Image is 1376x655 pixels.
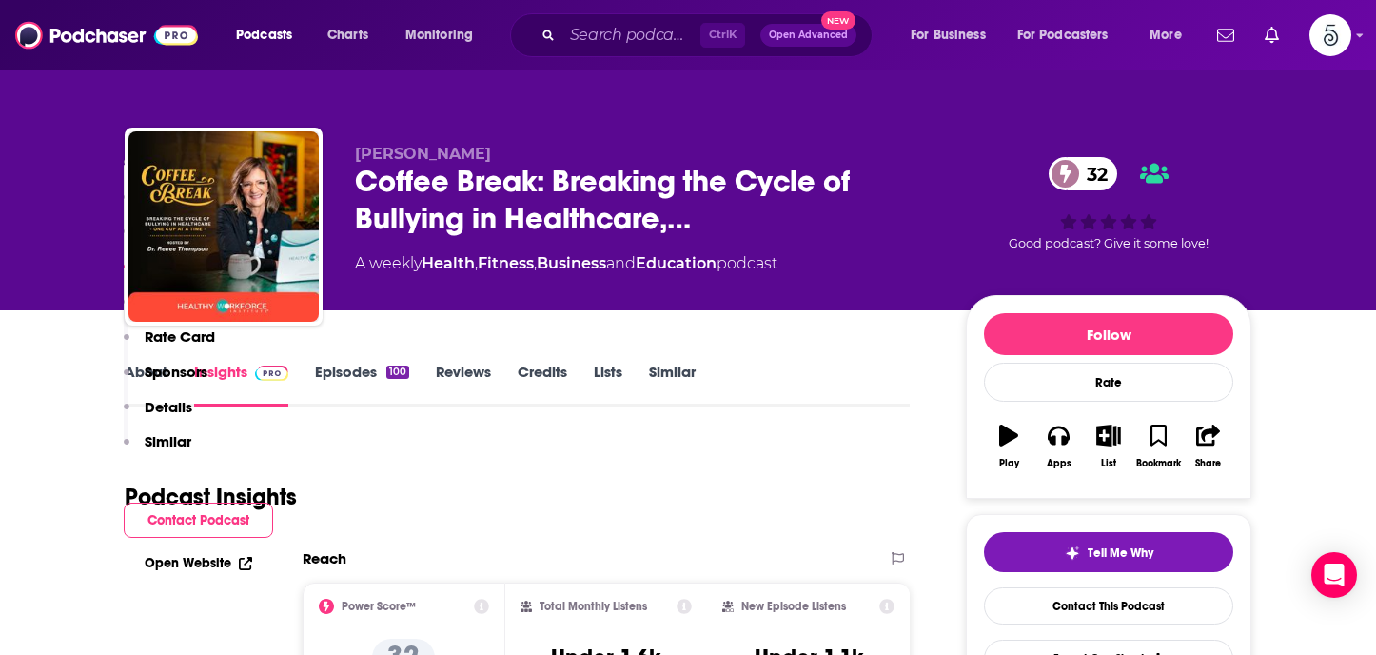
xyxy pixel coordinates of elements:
div: Bookmark [1136,458,1181,469]
button: Similar [124,432,191,467]
button: Details [124,398,192,433]
a: Reviews [436,363,491,407]
button: open menu [1005,20,1136,50]
button: open menu [392,20,498,50]
span: [PERSON_NAME] [355,145,491,163]
a: Health [422,254,475,272]
div: Play [999,458,1019,469]
img: tell me why sparkle [1065,546,1080,561]
span: Open Advanced [769,30,848,40]
a: Credits [518,363,567,407]
button: Follow [984,313,1233,355]
h2: Reach [303,549,346,567]
p: Details [145,398,192,416]
button: Apps [1033,412,1083,481]
span: and [606,254,636,272]
input: Search podcasts, credits, & more... [562,20,700,50]
button: List [1084,412,1133,481]
h2: Power Score™ [342,600,416,613]
span: New [821,11,855,30]
span: Tell Me Why [1088,546,1153,561]
a: Education [636,254,717,272]
img: User Profile [1309,14,1351,56]
button: Play [984,412,1033,481]
span: For Podcasters [1017,22,1109,49]
div: Apps [1047,458,1071,469]
span: Ctrl K [700,23,745,48]
a: Lists [594,363,622,407]
a: Fitness [478,254,534,272]
span: , [475,254,478,272]
button: Open AdvancedNew [760,24,856,47]
button: open menu [1136,20,1206,50]
div: Open Intercom Messenger [1311,552,1357,598]
a: Contact This Podcast [984,587,1233,625]
a: Episodes100 [315,363,409,407]
button: tell me why sparkleTell Me Why [984,532,1233,572]
span: Good podcast? Give it some love! [1009,236,1209,250]
button: Show profile menu [1309,14,1351,56]
a: Open Website [145,555,252,571]
a: Show notifications dropdown [1209,19,1242,51]
h2: Total Monthly Listens [540,600,647,613]
span: More [1150,22,1182,49]
div: 100 [386,366,409,379]
span: Charts [327,22,368,49]
span: , [534,254,537,272]
span: Podcasts [236,22,292,49]
div: List [1101,458,1116,469]
span: Monitoring [405,22,473,49]
p: Similar [145,432,191,450]
div: Search podcasts, credits, & more... [528,13,891,57]
button: open menu [223,20,317,50]
img: Coffee Break: Breaking the Cycle of Bullying in Healthcare, One Cup at a Time [128,131,319,322]
span: Logged in as Spiral5-G2 [1309,14,1351,56]
a: 32 [1049,157,1117,190]
img: Podchaser - Follow, Share and Rate Podcasts [15,17,198,53]
div: Rate [984,363,1233,402]
span: For Business [911,22,986,49]
button: Contact Podcast [124,503,273,538]
p: Sponsors [145,363,207,381]
a: Show notifications dropdown [1257,19,1287,51]
button: Share [1184,412,1233,481]
div: 32Good podcast? Give it some love! [966,145,1251,263]
span: 32 [1068,157,1117,190]
a: Business [537,254,606,272]
div: A weekly podcast [355,252,777,275]
a: Charts [315,20,380,50]
button: Sponsors [124,363,207,398]
div: Share [1195,458,1221,469]
button: Bookmark [1133,412,1183,481]
a: Similar [649,363,696,407]
button: open menu [897,20,1010,50]
h2: New Episode Listens [741,600,846,613]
